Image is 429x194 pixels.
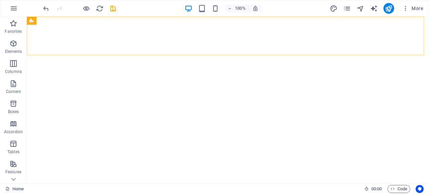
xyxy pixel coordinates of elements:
button: undo [42,4,50,12]
button: Usercentrics [416,185,424,193]
p: Content [6,89,21,94]
i: Design (Ctrl+Alt+Y) [330,5,338,12]
button: reload [96,4,104,12]
h6: 100% [235,4,246,12]
button: 100% [225,4,249,12]
span: 00 00 [371,185,382,193]
p: Elements [5,49,22,54]
i: Undo: Change icon (Ctrl+Z) [42,5,50,12]
p: Accordion [4,129,23,134]
span: Code [390,185,407,193]
button: publish [383,3,394,14]
i: Navigator [357,5,364,12]
button: text_generator [370,4,378,12]
span: : [376,186,377,191]
button: navigator [357,4,365,12]
i: Publish [385,5,392,12]
p: Favorites [5,29,22,34]
i: On resize automatically adjust zoom level to fit chosen device. [252,5,258,11]
i: Save (Ctrl+S) [109,5,117,12]
button: pages [343,4,351,12]
button: save [109,4,117,12]
span: More [402,5,423,12]
p: Features [5,169,21,175]
p: Boxes [8,109,19,114]
p: Tables [7,149,19,155]
i: AI Writer [370,5,378,12]
p: Columns [5,69,22,74]
button: design [330,4,338,12]
i: Pages (Ctrl+Alt+S) [343,5,351,12]
button: Code [387,185,410,193]
a: Click to cancel selection. Double-click to open Pages [5,185,24,193]
button: More [400,3,426,14]
h6: Session time [364,185,382,193]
